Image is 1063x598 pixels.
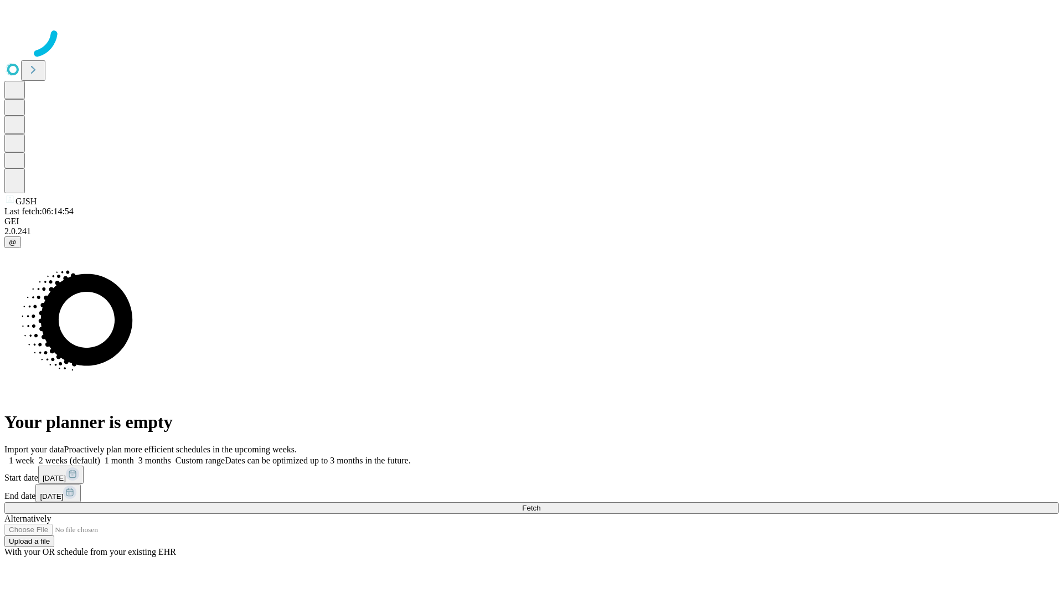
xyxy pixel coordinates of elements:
[4,207,74,216] span: Last fetch: 06:14:54
[522,504,540,512] span: Fetch
[4,236,21,248] button: @
[40,492,63,501] span: [DATE]
[4,547,176,556] span: With your OR schedule from your existing EHR
[176,456,225,465] span: Custom range
[43,474,66,482] span: [DATE]
[4,514,51,523] span: Alternatively
[138,456,171,465] span: 3 months
[4,226,1059,236] div: 2.0.241
[4,445,64,454] span: Import your data
[4,466,1059,484] div: Start date
[35,484,81,502] button: [DATE]
[39,456,100,465] span: 2 weeks (default)
[4,535,54,547] button: Upload a file
[9,238,17,246] span: @
[64,445,297,454] span: Proactively plan more efficient schedules in the upcoming weeks.
[4,502,1059,514] button: Fetch
[4,216,1059,226] div: GEI
[4,484,1059,502] div: End date
[9,456,34,465] span: 1 week
[38,466,84,484] button: [DATE]
[4,412,1059,432] h1: Your planner is empty
[225,456,410,465] span: Dates can be optimized up to 3 months in the future.
[105,456,134,465] span: 1 month
[16,197,37,206] span: GJSH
